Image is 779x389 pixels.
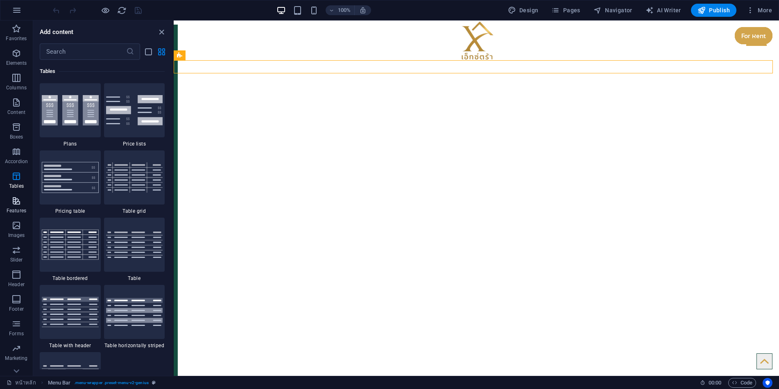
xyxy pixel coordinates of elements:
[104,342,165,349] span: Table horizontally striped
[106,95,163,125] img: pricing-lists.svg
[645,6,681,14] span: AI Writer
[42,162,99,193] img: pricing-table.svg
[561,7,599,24] div: For Rent
[42,95,99,125] img: plans.svg
[40,27,74,37] h6: Add content
[100,5,110,15] button: Click here to leave preview mode and continue editing
[732,378,752,388] span: Code
[40,275,101,282] span: Table bordered
[8,232,25,239] p: Images
[40,43,126,60] input: Search
[9,183,24,189] p: Tables
[8,281,25,288] p: Header
[551,6,580,14] span: Pages
[104,141,165,147] span: Price lists
[505,4,542,17] div: Design (Ctrl+Alt+Y)
[117,5,127,15] button: reload
[40,150,101,214] div: Pricing table
[40,66,165,76] h6: Tables
[104,285,165,349] div: Table horizontally striped
[156,27,166,37] button: close panel
[104,208,165,214] span: Table grid
[40,342,101,349] span: Table with header
[359,7,367,14] i: On resize automatically adjust zoom level to fit chosen device.
[505,4,542,17] button: Design
[746,6,772,14] span: More
[728,378,756,388] button: Code
[508,6,539,14] span: Design
[74,378,149,388] span: . menu-wrapper .preset-menu-v2-genius
[691,4,736,17] button: Publish
[714,380,716,386] span: :
[40,208,101,214] span: Pricing table
[743,4,775,17] button: More
[326,5,355,15] button: 100%
[6,84,27,91] p: Columns
[117,6,127,15] i: Reload page
[9,330,24,337] p: Forms
[700,378,722,388] h6: Session time
[7,207,26,214] p: Features
[40,218,101,282] div: Table bordered
[593,6,632,14] span: Navigator
[7,378,36,388] a: Click to cancel selection. Double-click to open Pages
[48,378,71,388] span: Click to select. Double-click to edit
[10,134,23,140] p: Boxes
[40,141,101,147] span: Plans
[156,47,166,57] button: grid-view
[338,5,351,15] h6: 100%
[6,60,27,66] p: Elements
[10,257,23,263] p: Slider
[42,230,99,259] img: table-bordered.svg
[5,158,28,165] p: Accordion
[152,380,156,385] i: This element is a customizable preset
[7,109,25,116] p: Content
[104,275,165,282] span: Table
[104,83,165,147] div: Price lists
[642,4,684,17] button: AI Writer
[42,297,99,327] img: table-with-header.svg
[40,285,101,349] div: Table with header
[40,83,101,147] div: Plans
[548,4,583,17] button: Pages
[9,306,24,312] p: Footer
[590,4,636,17] button: Navigator
[104,150,165,214] div: Table grid
[697,6,730,14] span: Publish
[106,232,163,257] img: table.svg
[106,298,163,326] img: table-horizontally-striped.svg
[104,218,165,282] div: Table
[709,378,721,388] span: 00 00
[6,35,27,42] p: Favorites
[106,162,163,192] img: table-grid.svg
[143,47,153,57] button: list-view
[48,378,156,388] nav: breadcrumb
[5,355,27,362] p: Marketing
[763,378,772,388] button: Usercentrics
